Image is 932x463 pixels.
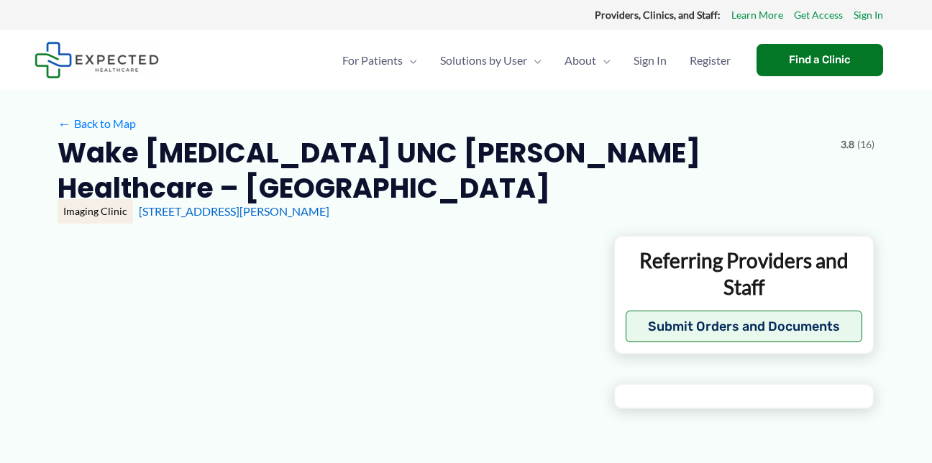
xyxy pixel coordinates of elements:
[595,9,721,21] strong: Providers, Clinics, and Staff:
[403,35,417,86] span: Menu Toggle
[440,35,527,86] span: Solutions by User
[527,35,542,86] span: Menu Toggle
[565,35,596,86] span: About
[35,42,159,78] img: Expected Healthcare Logo - side, dark font, small
[794,6,843,24] a: Get Access
[690,35,731,86] span: Register
[58,135,829,206] h2: Wake [MEDICAL_DATA] UNC [PERSON_NAME] Healthcare – [GEOGRAPHIC_DATA]
[139,204,329,218] a: [STREET_ADDRESS][PERSON_NAME]
[429,35,553,86] a: Solutions by UserMenu Toggle
[731,6,783,24] a: Learn More
[331,35,429,86] a: For PatientsMenu Toggle
[626,247,862,300] p: Referring Providers and Staff
[342,35,403,86] span: For Patients
[331,35,742,86] nav: Primary Site Navigation
[58,116,71,130] span: ←
[58,199,133,224] div: Imaging Clinic
[622,35,678,86] a: Sign In
[757,44,883,76] a: Find a Clinic
[857,135,874,154] span: (16)
[596,35,611,86] span: Menu Toggle
[626,311,862,342] button: Submit Orders and Documents
[841,135,854,154] span: 3.8
[854,6,883,24] a: Sign In
[58,113,136,134] a: ←Back to Map
[634,35,667,86] span: Sign In
[678,35,742,86] a: Register
[553,35,622,86] a: AboutMenu Toggle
